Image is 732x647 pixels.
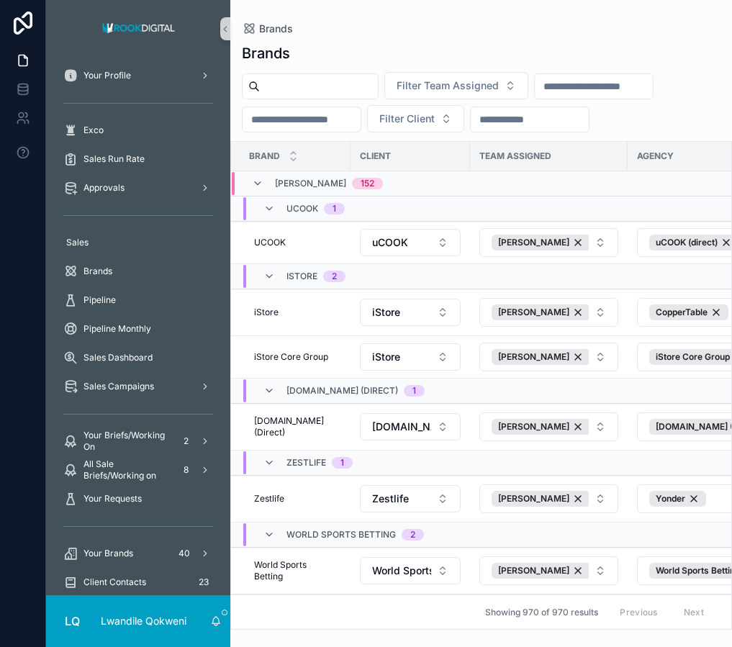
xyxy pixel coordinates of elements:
span: iStore [372,305,400,320]
span: Your Brands [83,548,133,559]
a: Your Briefs/Working On2 [55,428,222,454]
button: Select Button [384,72,528,99]
span: Sales [66,237,89,248]
div: 1 [412,385,416,397]
button: Select Button [360,343,461,371]
div: 8 [177,461,194,479]
span: World Sports Betting [286,529,396,540]
a: Sales [55,230,222,255]
span: Filter Client [379,112,435,126]
div: 1 [340,457,344,469]
span: Client Contacts [83,576,146,588]
button: Unselect 10 [492,563,590,579]
button: Unselect 10 [492,349,590,365]
span: iStore [254,307,279,318]
span: Sales Campaigns [83,381,154,392]
a: Sales Campaigns [55,374,222,399]
span: All Sale Briefs/Working on [83,458,171,481]
a: Brands [55,258,222,284]
div: 23 [194,574,213,591]
span: Yonder [656,493,685,505]
span: Your Profile [83,70,131,81]
span: [PERSON_NAME] [498,237,569,248]
h1: Brands [242,43,290,63]
span: [PERSON_NAME] [498,351,569,363]
span: [PERSON_NAME] [498,565,569,576]
span: CopperTable [656,307,708,318]
button: Select Button [479,484,618,513]
button: Unselect 284 [649,491,706,507]
span: UCOOK [254,237,286,248]
button: Select Button [360,413,461,440]
button: Select Button [360,557,461,584]
button: Unselect 10 [492,235,590,250]
div: 40 [174,545,194,562]
a: Approvals [55,175,222,201]
span: Pipeline Monthly [83,323,151,335]
span: Zestlife [254,493,284,505]
button: Select Button [479,298,618,327]
span: Approvals [83,182,125,194]
a: Exco [55,117,222,143]
span: Sales Run Rate [83,153,145,165]
button: Unselect 23 [649,304,728,320]
a: Your Profile [55,63,222,89]
span: iStore [286,271,317,282]
span: Filter Team Assigned [397,78,499,93]
span: Client [360,150,391,162]
span: [DOMAIN_NAME] (Direct) [254,415,336,438]
span: Your Requests [83,493,142,505]
button: Unselect 10 [492,419,590,435]
span: [DOMAIN_NAME] (Direct) [372,420,431,434]
span: Brand [249,150,280,162]
img: App logo [98,17,179,40]
span: Team Assigned [479,150,551,162]
button: Select Button [479,412,618,441]
span: Pipeline [83,294,116,306]
span: Exco [83,125,104,136]
div: 1 [333,203,336,214]
a: Pipeline [55,287,222,313]
span: uCOOK [286,203,318,214]
button: Select Button [360,485,461,512]
span: [PERSON_NAME] [275,178,346,189]
div: 2 [410,529,415,540]
a: Brands [242,22,293,36]
button: Select Button [367,105,464,132]
div: 2 [177,433,194,450]
a: All Sale Briefs/Working on8 [55,457,222,483]
button: Unselect 10 [492,304,590,320]
a: Sales Dashboard [55,345,222,371]
button: Select Button [479,343,618,371]
span: iStore [372,350,400,364]
span: World Sports Betting [372,564,431,578]
a: Sales Run Rate [55,146,222,172]
a: Client Contacts23 [55,569,222,595]
button: Select Button [479,228,618,257]
span: [PERSON_NAME] [498,493,569,505]
span: Agency [637,150,674,162]
div: 2 [332,271,337,282]
span: Zestlife [372,492,409,506]
span: Brands [83,266,112,277]
button: Select Button [479,556,618,585]
span: iStore Core Group [656,351,730,363]
p: Lwandile Qokweni [101,614,186,628]
span: Brands [259,22,293,36]
span: Showing 970 of 970 results [485,607,598,618]
button: Select Button [360,299,461,326]
span: Sales Dashboard [83,352,153,363]
span: World Sports Betting [254,559,336,582]
div: 152 [361,178,374,189]
span: [PERSON_NAME] [498,421,569,433]
button: Unselect 10 [492,491,590,507]
span: [PERSON_NAME] [498,307,569,318]
span: Zestlife [286,457,326,469]
button: Select Button [360,229,461,256]
span: uCOOK [372,235,408,250]
span: LQ [65,612,80,630]
a: Your Requests [55,486,222,512]
div: scrollable content [46,58,230,595]
a: Pipeline Monthly [55,316,222,342]
span: [DOMAIN_NAME] (Direct) [286,385,398,397]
